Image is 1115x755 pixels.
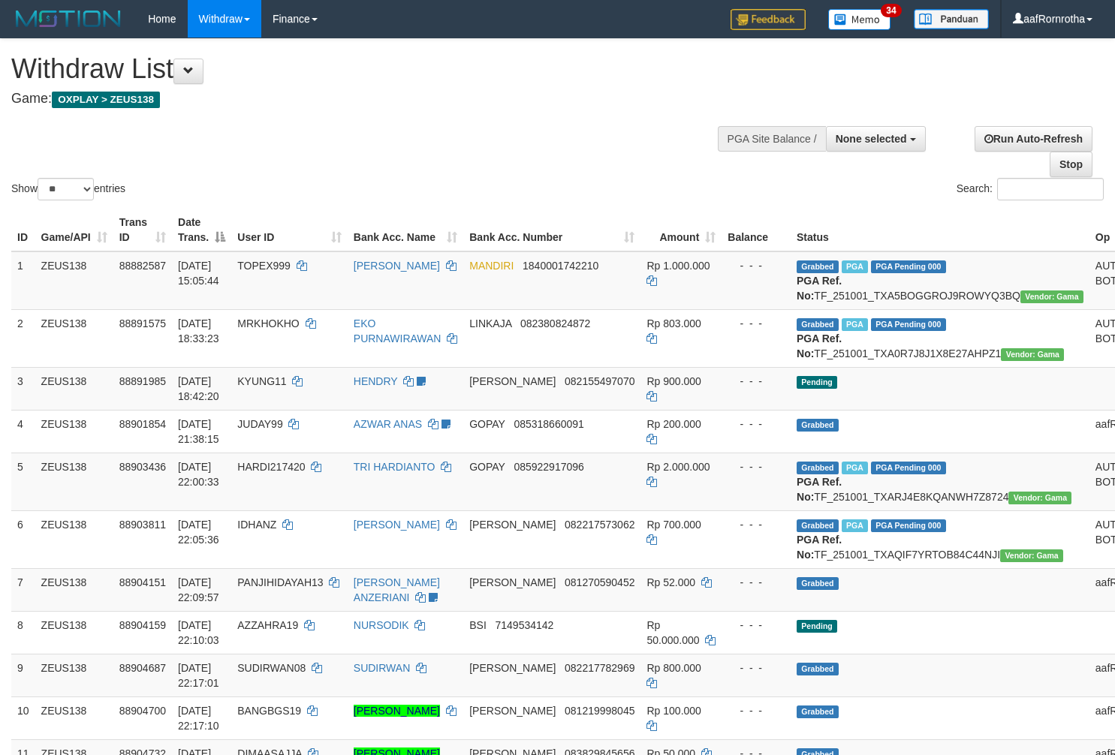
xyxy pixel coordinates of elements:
a: Stop [1050,152,1092,177]
a: NURSODIK [354,619,409,631]
td: 8 [11,611,35,654]
img: Feedback.jpg [731,9,806,30]
a: [PERSON_NAME] ANZERIANI [354,576,440,603]
div: - - - [728,417,785,432]
span: [DATE] 22:17:01 [178,662,219,689]
h4: Game: [11,92,728,107]
span: Copy 082380824872 to clipboard [520,317,590,329]
span: Copy 085318660091 to clipboard [514,418,583,430]
td: 1 [11,251,35,310]
div: - - - [728,258,785,273]
td: TF_251001_TXAQIF7YRTOB84C44NJI [791,510,1089,568]
span: Grabbed [797,318,839,331]
span: [DATE] 21:38:15 [178,418,219,445]
div: - - - [728,575,785,590]
span: 88903436 [119,461,166,473]
th: Game/API: activate to sort column ascending [35,209,113,251]
span: 88904159 [119,619,166,631]
a: [PERSON_NAME] [354,705,440,717]
div: - - - [728,618,785,633]
span: Grabbed [797,577,839,590]
td: 7 [11,568,35,611]
span: Grabbed [797,260,839,273]
td: ZEUS138 [35,654,113,696]
th: ID [11,209,35,251]
th: Bank Acc. Number: activate to sort column ascending [463,209,640,251]
span: BANGBGS19 [237,705,301,717]
td: 9 [11,654,35,696]
span: [PERSON_NAME] [469,662,556,674]
span: 88891985 [119,375,166,387]
span: 88903811 [119,519,166,531]
div: - - - [728,459,785,474]
span: 88901854 [119,418,166,430]
span: Rp 200.000 [646,418,701,430]
td: ZEUS138 [35,696,113,739]
span: BSI [469,619,487,631]
span: GOPAY [469,418,505,430]
span: [PERSON_NAME] [469,576,556,588]
span: JUDAY99 [237,418,282,430]
span: [DATE] 22:05:36 [178,519,219,546]
span: Rp 803.000 [646,317,701,329]
span: Copy 082217782969 to clipboard [565,662,634,674]
span: Grabbed [797,419,839,432]
td: ZEUS138 [35,410,113,453]
span: Copy 081219998045 to clipboard [565,705,634,717]
a: [PERSON_NAME] [354,519,440,531]
span: Rp 52.000 [646,576,695,588]
span: [PERSON_NAME] [469,705,556,717]
span: MANDIRI [469,260,514,272]
b: PGA Ref. No: [797,476,842,503]
span: Vendor URL: https://trx31.1velocity.biz [1000,549,1063,562]
span: [DATE] 18:33:23 [178,317,219,344]
span: TOPEX999 [237,260,291,272]
span: Rp 700.000 [646,519,701,531]
div: - - - [728,517,785,532]
span: Copy 081270590452 to clipboard [565,576,634,588]
span: [PERSON_NAME] [469,375,556,387]
td: TF_251001_TXA5BOGGROJ9ROWYQ3BQ [791,251,1089,310]
th: Balance [722,209,791,251]
span: KYUNG11 [237,375,286,387]
span: [DATE] 22:10:03 [178,619,219,646]
td: 10 [11,696,35,739]
h1: Withdraw List [11,54,728,84]
span: None selected [836,133,907,145]
span: Vendor URL: https://trx31.1velocity.biz [1001,348,1064,361]
span: Grabbed [797,519,839,532]
span: Copy 082155497070 to clipboard [565,375,634,387]
a: EKO PURNAWIRAWAN [354,317,441,344]
div: - - - [728,374,785,389]
button: None selected [826,126,926,152]
th: Date Trans.: activate to sort column descending [172,209,231,251]
img: Button%20Memo.svg [828,9,891,30]
span: Rp 900.000 [646,375,701,387]
span: Vendor URL: https://trx31.1velocity.biz [1020,290,1083,303]
span: Marked by aafnoeunsreypich [842,260,868,273]
span: Grabbed [797,663,839,675]
th: Trans ID: activate to sort column ascending [113,209,172,251]
td: 5 [11,453,35,510]
th: Amount: activate to sort column ascending [640,209,722,251]
span: PGA Pending [871,519,946,532]
div: - - - [728,660,785,675]
span: 88904151 [119,576,166,588]
div: PGA Site Balance / [718,126,826,152]
td: 4 [11,410,35,453]
td: ZEUS138 [35,453,113,510]
img: MOTION_logo.png [11,8,125,30]
span: PANJIHIDAYAH13 [237,576,323,588]
span: Rp 2.000.000 [646,461,710,473]
span: [DATE] 22:09:57 [178,576,219,603]
span: OXPLAY > ZEUS138 [52,92,160,108]
th: Status [791,209,1089,251]
td: ZEUS138 [35,251,113,310]
span: 88891575 [119,317,166,329]
span: [PERSON_NAME] [469,519,556,531]
span: Rp 1.000.000 [646,260,710,272]
td: TF_251001_TXA0R7J8J1X8E27AHPZ1 [791,309,1089,367]
span: MRKHOKHO [237,317,299,329]
span: 88904687 [119,662,166,674]
span: Grabbed [797,462,839,474]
